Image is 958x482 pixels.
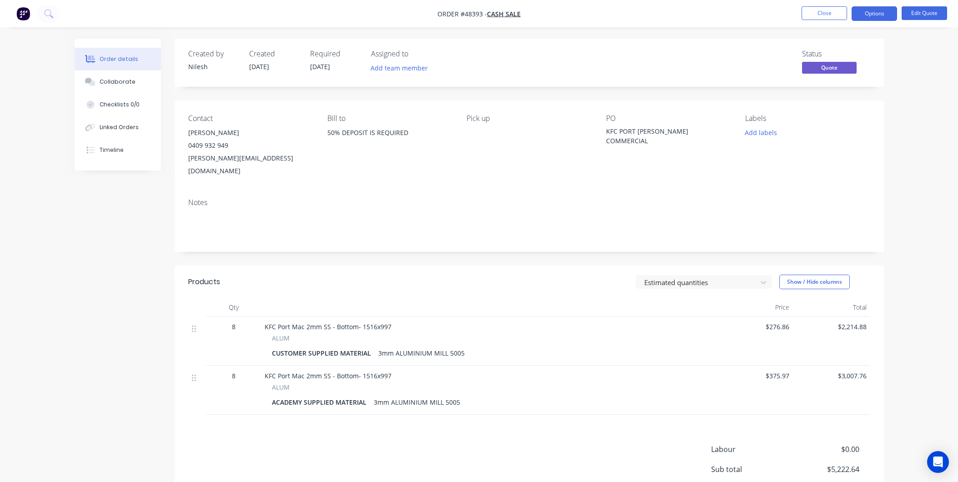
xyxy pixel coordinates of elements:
img: Factory [16,7,30,20]
button: Close [802,6,847,20]
div: Status [802,50,870,58]
span: $276.86 [719,322,789,331]
span: Labour [711,444,792,455]
span: [DATE] [249,62,269,71]
span: Order #48393 - [437,10,487,18]
div: Labels [745,114,870,123]
div: Pick up [466,114,591,123]
button: Show / Hide columns [779,275,850,289]
button: Linked Orders [75,116,161,139]
button: Checklists 0/0 [75,93,161,116]
span: ALUM [272,382,290,392]
div: 3mm ALUMINIUM MILL 5005 [375,346,468,360]
div: 3mm ALUMINIUM MILL 5005 [370,396,464,409]
div: Order details [100,55,138,63]
div: 0409 932 949 [188,139,313,152]
div: Contact [188,114,313,123]
span: KFC Port Mac 2mm SS - Bottom- 1516x997 [265,322,391,331]
span: $5,222.64 [792,464,859,475]
div: 50% DEPOSIT IS REQUIRED [327,126,452,139]
div: Nilesh [188,62,238,71]
div: Bill to [327,114,452,123]
div: Created by [188,50,238,58]
span: [DATE] [310,62,330,71]
div: Assigned to [371,50,462,58]
span: 8 [232,322,236,331]
div: [PERSON_NAME]0409 932 949[PERSON_NAME][EMAIL_ADDRESS][DOMAIN_NAME] [188,126,313,177]
div: 50% DEPOSIT IS REQUIRED [327,126,452,156]
div: KFC PORT [PERSON_NAME] COMMERCIAL [606,126,720,146]
div: CUSTOMER SUPPLIED MATERIAL [272,346,375,360]
div: PO [606,114,731,123]
div: [PERSON_NAME][EMAIL_ADDRESS][DOMAIN_NAME] [188,152,313,177]
div: Required [310,50,360,58]
div: Price [716,298,793,316]
div: Notes [188,198,870,207]
a: CASH SALE [487,10,521,18]
div: Products [188,276,220,287]
span: $3,007.76 [797,371,867,381]
span: Quote [802,62,857,73]
span: ALUM [272,333,290,343]
div: Open Intercom Messenger [927,451,949,473]
button: Add team member [366,62,432,74]
button: Edit Quote [902,6,947,20]
div: ACADEMY SUPPLIED MATERIAL [272,396,370,409]
div: Collaborate [100,78,135,86]
span: KFC Port Mac 2mm SS - Bottom- 1516x997 [265,372,391,380]
div: Created [249,50,299,58]
button: Add team member [371,62,433,74]
span: Sub total [711,464,792,475]
button: Options [852,6,897,21]
div: Timeline [100,146,124,154]
span: $0.00 [792,444,859,455]
div: Qty [206,298,261,316]
button: Order details [75,48,161,70]
button: Collaborate [75,70,161,93]
div: Linked Orders [100,123,139,131]
div: Total [793,298,870,316]
button: Add labels [740,126,782,139]
span: $375.97 [719,371,789,381]
span: $2,214.88 [797,322,867,331]
span: 8 [232,371,236,381]
div: [PERSON_NAME] [188,126,313,139]
button: Timeline [75,139,161,161]
div: Checklists 0/0 [100,100,140,109]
